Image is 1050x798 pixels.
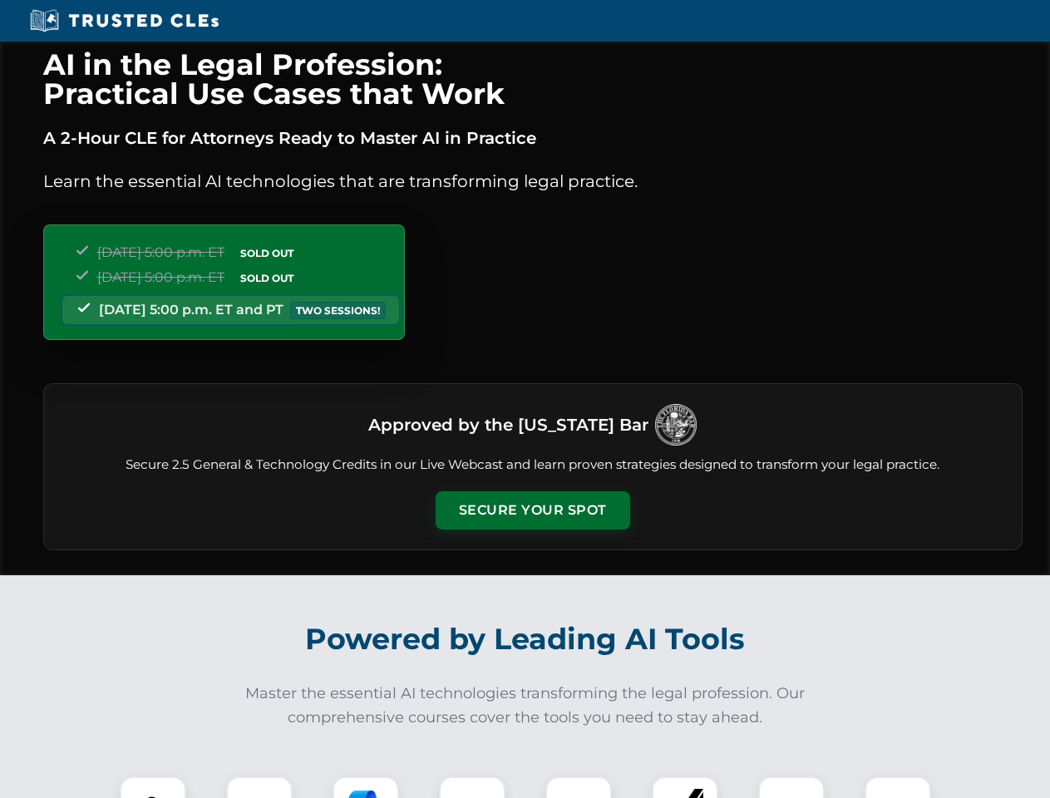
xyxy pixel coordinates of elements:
p: A 2-Hour CLE for Attorneys Ready to Master AI in Practice [43,125,1023,151]
img: Logo [655,404,697,446]
span: [DATE] 5:00 p.m. ET [97,269,224,285]
button: Secure Your Spot [436,491,630,530]
p: Learn the essential AI technologies that are transforming legal practice. [43,168,1023,195]
p: Master the essential AI technologies transforming the legal profession. Our comprehensive courses... [234,682,816,730]
p: Secure 2.5 General & Technology Credits in our Live Webcast and learn proven strategies designed ... [64,456,1002,475]
h2: Powered by Leading AI Tools [65,610,986,668]
img: Trusted CLEs [25,8,224,33]
span: SOLD OUT [234,244,299,262]
span: [DATE] 5:00 p.m. ET [97,244,224,260]
span: SOLD OUT [234,269,299,287]
h1: AI in the Legal Profession: Practical Use Cases that Work [43,50,1023,108]
h3: Approved by the [US_STATE] Bar [368,410,648,440]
